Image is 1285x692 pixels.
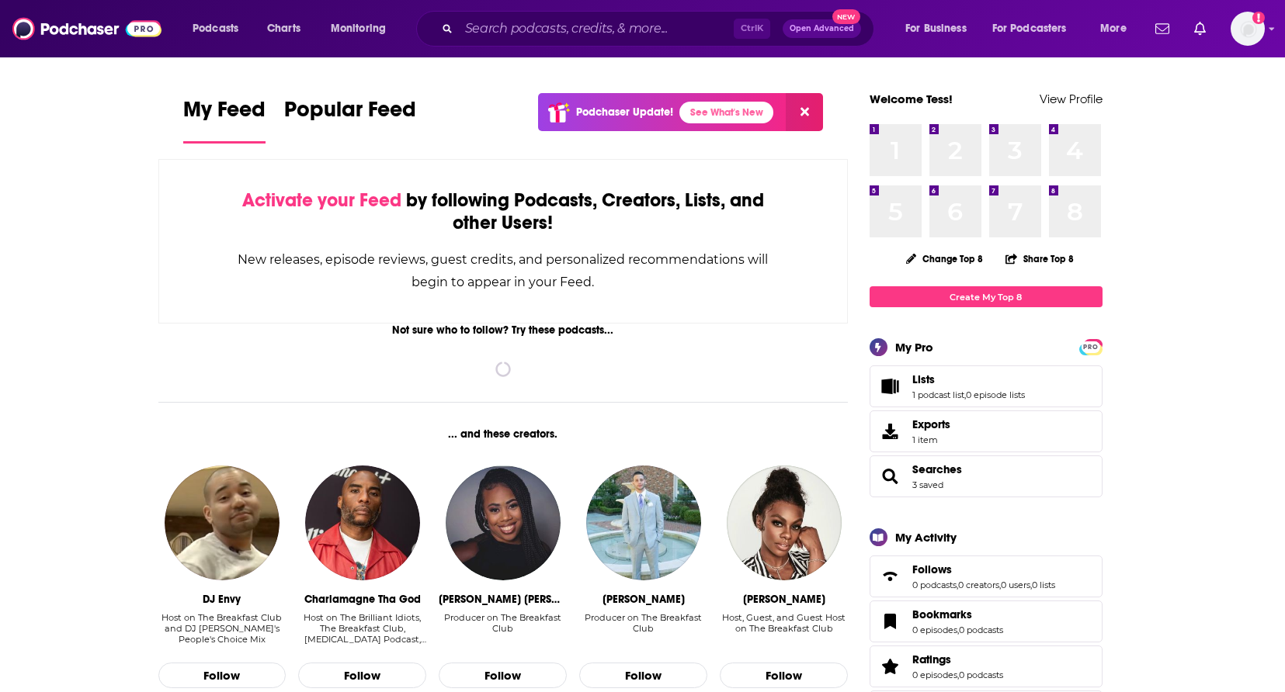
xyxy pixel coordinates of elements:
a: See What's New [679,102,773,123]
a: Lists [875,375,906,397]
img: DJ Envy [165,465,280,580]
img: Jess Hilarious [727,465,842,580]
span: , [957,580,958,590]
a: 0 episode lists [966,389,1025,400]
button: Follow [158,663,287,689]
div: Host on The Breakfast Club and DJ Envy's People's Choice Mix [158,612,287,645]
a: Show notifications dropdown [1188,16,1212,42]
span: Exports [912,417,950,431]
img: Taylor M. Hayes [446,465,561,580]
a: Searches [912,462,962,476]
button: Follow [720,663,848,689]
div: by following Podcasts, Creators, Lists, and other Users! [237,189,770,234]
a: Show notifications dropdown [1149,16,1176,42]
a: 0 podcasts [959,625,1003,635]
input: Search podcasts, credits, & more... [459,16,734,41]
span: More [1100,18,1127,40]
span: , [957,670,959,680]
span: Lists [912,372,935,386]
span: Follows [912,562,952,576]
a: 0 podcasts [912,580,957,590]
span: Monitoring [331,18,386,40]
button: Follow [439,663,567,689]
img: Daniel Greene [586,465,701,580]
a: 0 users [1001,580,1030,590]
div: My Activity [895,530,957,545]
div: Host on The Brilliant Idiots, The Breakfast Club, [MEDICAL_DATA] Podcast, and Comedy Central’s He... [298,612,426,645]
a: Follows [912,562,1055,576]
span: 1 item [912,434,950,445]
div: Host, Guest, and Guest Host on The Breakfast Club [720,612,848,634]
span: Popular Feed [284,96,416,132]
span: My Feed [183,96,266,132]
a: Charts [257,16,310,41]
div: Not sure who to follow? Try these podcasts... [158,324,849,337]
div: Host on The Breakfast Club and DJ [PERSON_NAME]'s People's Choice Mix [158,612,287,645]
a: 0 episodes [912,625,957,635]
div: Charlamagne Tha God [304,593,421,606]
span: Charts [267,18,300,40]
img: Podchaser - Follow, Share and Rate Podcasts [12,14,161,43]
a: PRO [1082,341,1100,352]
div: Host on The Brilliant Idiots, The Breakfast Club, Sibling Rivalry Podcast, and Comedy Central’s H... [298,612,426,645]
a: Bookmarks [912,607,1003,621]
div: Producer on The Breakfast Club [439,612,567,645]
a: Lists [912,372,1025,386]
span: , [964,389,966,400]
div: Producer on The Breakfast Club [579,612,707,645]
span: , [1030,580,1032,590]
a: Searches [875,465,906,487]
a: Ratings [875,656,906,677]
button: open menu [182,16,259,41]
div: Producer on The Breakfast Club [579,612,707,634]
button: Show profile menu [1231,12,1265,46]
span: Ctrl K [734,19,770,39]
button: open menu [894,16,986,41]
div: ... and these creators. [158,427,849,441]
span: Ratings [912,652,951,666]
a: 1 podcast list [912,389,964,400]
a: Exports [870,410,1103,452]
span: Bookmarks [912,607,972,621]
button: Follow [579,663,707,689]
a: Ratings [912,652,1003,666]
div: Taylor M. Hayes [439,593,567,606]
a: 3 saved [912,479,943,490]
a: My Feed [183,96,266,144]
span: Ratings [870,645,1103,687]
span: For Podcasters [992,18,1067,40]
div: Host, Guest, and Guest Host on The Breakfast Club [720,612,848,645]
button: open menu [982,16,1089,41]
button: Change Top 8 [897,249,993,268]
button: Open AdvancedNew [783,19,861,38]
a: 0 lists [1032,580,1055,590]
svg: Add a profile image [1252,12,1265,24]
span: Lists [870,365,1103,407]
a: Create My Top 8 [870,286,1103,307]
span: PRO [1082,341,1100,353]
div: My Pro [895,340,933,355]
div: Producer on The Breakfast Club [439,612,567,634]
div: Jess Hilarious [743,593,825,606]
span: , [999,580,1001,590]
span: Open Advanced [790,25,854,33]
a: 0 creators [958,580,999,590]
button: Follow [298,663,426,689]
button: open menu [320,16,406,41]
span: New [832,9,860,24]
a: Bookmarks [875,611,906,632]
a: 0 episodes [912,670,957,680]
span: Podcasts [193,18,238,40]
span: Activate your Feed [242,189,401,212]
a: Follows [875,566,906,587]
a: Charlamagne Tha God [305,465,420,580]
span: Logged in as tessvanden [1231,12,1265,46]
span: Follows [870,555,1103,597]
